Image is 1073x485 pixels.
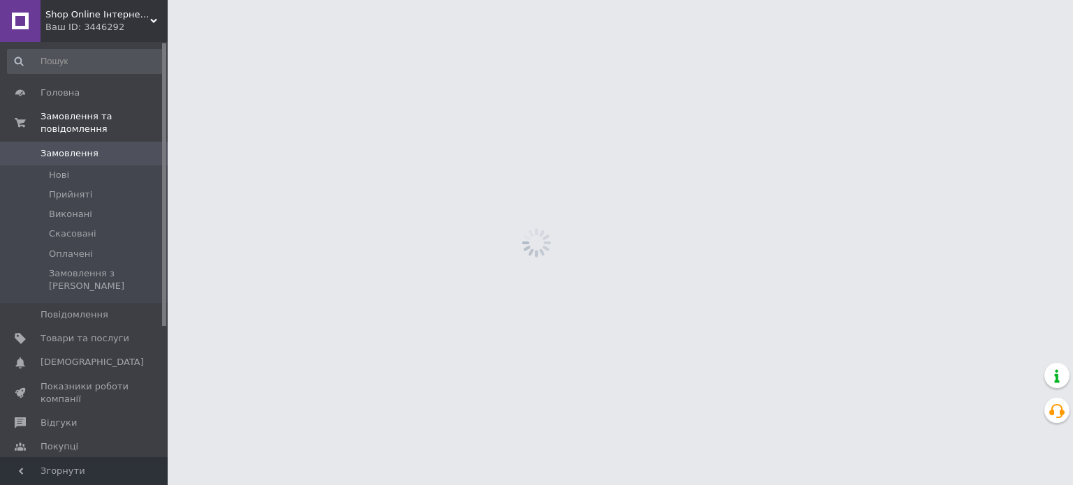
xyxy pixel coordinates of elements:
[41,87,80,99] span: Головна
[7,49,165,74] input: Пошук
[49,267,163,292] span: Замовлення з [PERSON_NAME]
[41,417,77,429] span: Відгуки
[41,110,168,135] span: Замовлення та повідомлення
[41,332,129,345] span: Товари та послуги
[41,308,108,321] span: Повідомлення
[41,356,144,368] span: [DEMOGRAPHIC_DATA]
[49,208,92,221] span: Виконані
[45,8,150,21] span: Shop Online Інтернет-магазин
[49,169,69,181] span: Нові
[45,21,168,33] div: Ваш ID: 3446292
[49,248,93,260] span: Оплачені
[49,188,92,201] span: Прийняті
[41,380,129,405] span: Показники роботи компанії
[41,147,98,160] span: Замовлення
[49,227,96,240] span: Скасовані
[41,440,78,453] span: Покупці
